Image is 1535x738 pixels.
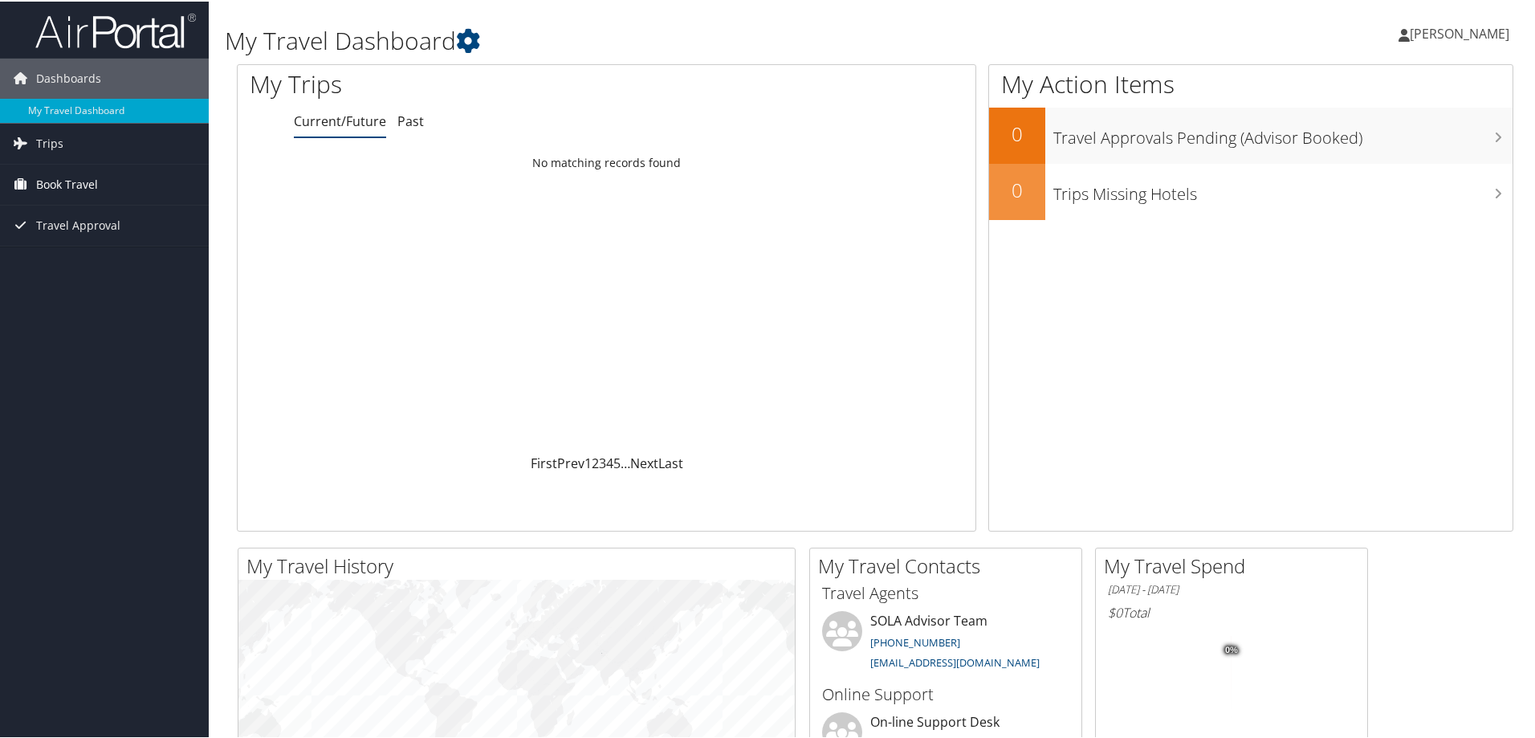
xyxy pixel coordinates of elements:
[557,453,584,471] a: Prev
[397,111,424,128] a: Past
[1410,23,1509,41] span: [PERSON_NAME]
[1225,644,1238,654] tspan: 0%
[36,122,63,162] span: Trips
[1053,117,1513,148] h3: Travel Approvals Pending (Advisor Booked)
[1053,173,1513,204] h3: Trips Missing Hotels
[989,162,1513,218] a: 0Trips Missing Hotels
[592,453,599,471] a: 2
[989,66,1513,100] h1: My Action Items
[1104,551,1367,578] h2: My Travel Spend
[238,147,975,176] td: No matching records found
[246,551,795,578] h2: My Travel History
[36,204,120,244] span: Travel Approval
[630,453,658,471] a: Next
[606,453,613,471] a: 4
[1108,602,1355,620] h6: Total
[989,119,1045,146] h2: 0
[814,610,1077,675] li: SOLA Advisor Team
[989,175,1045,202] h2: 0
[1108,602,1122,620] span: $0
[599,453,606,471] a: 3
[870,654,1040,668] a: [EMAIL_ADDRESS][DOMAIN_NAME]
[658,453,683,471] a: Last
[822,682,1069,704] h3: Online Support
[531,453,557,471] a: First
[613,453,621,471] a: 5
[818,551,1081,578] h2: My Travel Contacts
[250,66,656,100] h1: My Trips
[294,111,386,128] a: Current/Future
[1108,581,1355,596] h6: [DATE] - [DATE]
[35,10,196,48] img: airportal-logo.png
[36,163,98,203] span: Book Travel
[822,581,1069,603] h3: Travel Agents
[36,57,101,97] span: Dashboards
[225,22,1092,56] h1: My Travel Dashboard
[870,634,960,648] a: [PHONE_NUMBER]
[1399,8,1525,56] a: [PERSON_NAME]
[989,106,1513,162] a: 0Travel Approvals Pending (Advisor Booked)
[621,453,630,471] span: …
[584,453,592,471] a: 1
